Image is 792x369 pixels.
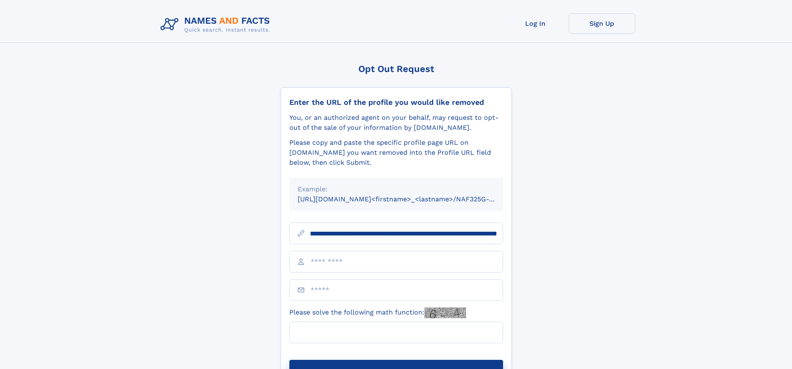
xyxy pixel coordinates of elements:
[289,113,503,133] div: You, or an authorized agent on your behalf, may request to opt-out of the sale of your informatio...
[502,13,569,34] a: Log In
[298,184,495,194] div: Example:
[281,64,512,74] div: Opt Out Request
[289,98,503,107] div: Enter the URL of the profile you would like removed
[298,195,519,203] small: [URL][DOMAIN_NAME]<firstname>_<lastname>/NAF325G-xxxxxxxx
[289,138,503,168] div: Please copy and paste the specific profile page URL on [DOMAIN_NAME] you want removed into the Pr...
[569,13,635,34] a: Sign Up
[157,13,277,36] img: Logo Names and Facts
[289,307,466,318] label: Please solve the following math function:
